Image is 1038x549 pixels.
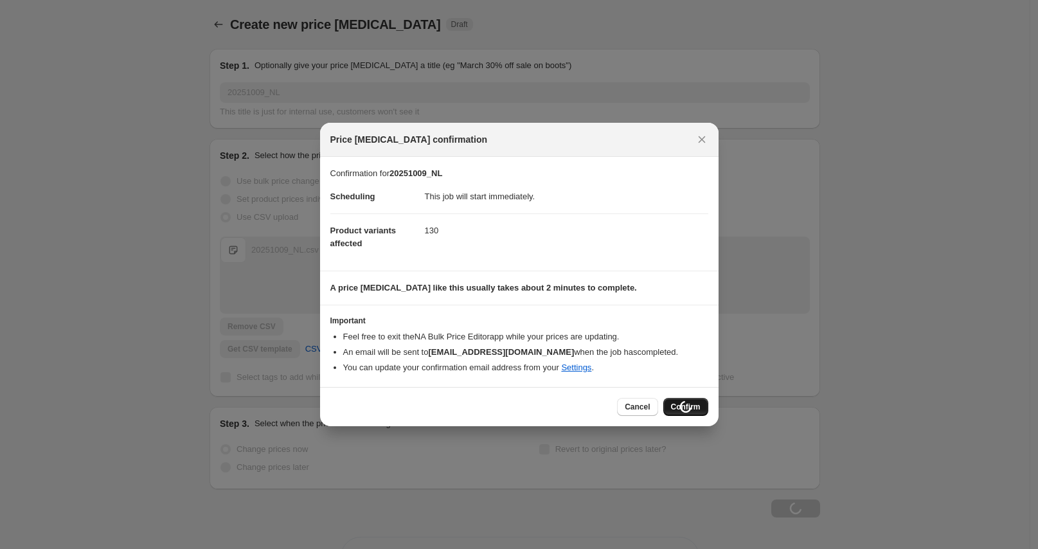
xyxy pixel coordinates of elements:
button: Close [693,130,711,148]
span: Price [MEDICAL_DATA] confirmation [330,133,488,146]
button: Cancel [617,398,658,416]
h3: Important [330,316,708,326]
span: Cancel [625,402,650,412]
dd: This job will start immediately. [425,180,708,213]
span: Scheduling [330,192,375,201]
li: Feel free to exit the NA Bulk Price Editor app while your prices are updating. [343,330,708,343]
a: Settings [561,363,591,372]
dd: 130 [425,213,708,248]
li: An email will be sent to when the job has completed . [343,346,708,359]
b: 20251009_NL [389,168,442,178]
b: [EMAIL_ADDRESS][DOMAIN_NAME] [428,347,574,357]
span: Product variants affected [330,226,397,248]
p: Confirmation for [330,167,708,180]
b: A price [MEDICAL_DATA] like this usually takes about 2 minutes to complete. [330,283,637,292]
li: You can update your confirmation email address from your . [343,361,708,374]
